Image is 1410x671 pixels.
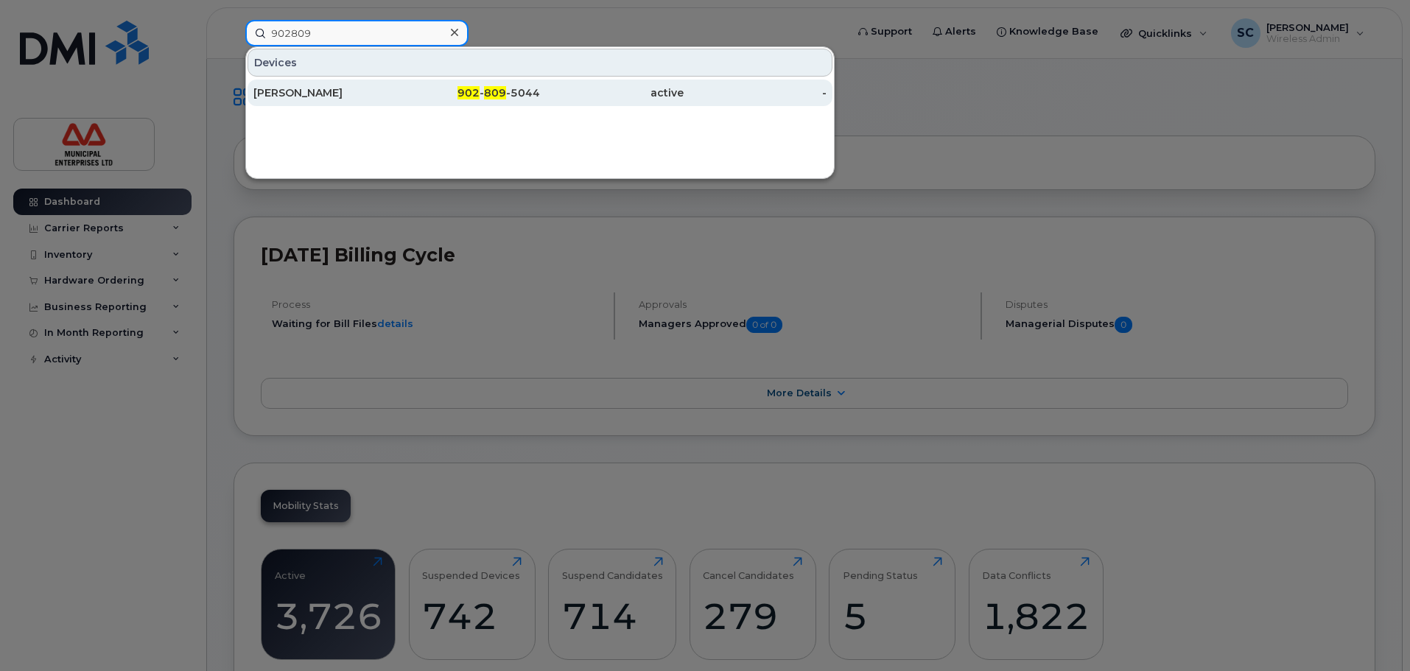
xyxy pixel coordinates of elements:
[248,80,832,106] a: [PERSON_NAME]902-809-5044active-
[684,85,827,100] div: -
[540,85,684,100] div: active
[457,86,480,99] span: 902
[248,49,832,77] div: Devices
[484,86,506,99] span: 809
[397,85,541,100] div: - -5044
[253,85,397,100] div: [PERSON_NAME]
